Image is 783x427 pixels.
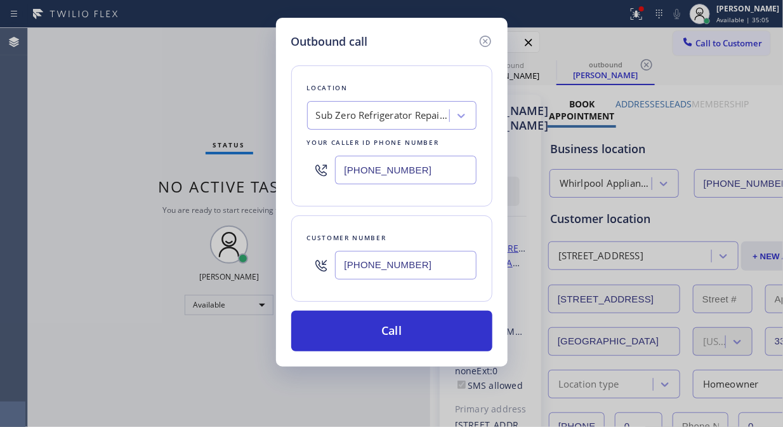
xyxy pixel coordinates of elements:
[307,81,477,95] div: Location
[316,109,449,123] div: Sub Zero Refrigerator Repair [GEOGRAPHIC_DATA]
[335,251,477,280] input: (123) 456-7890
[291,311,492,351] button: Call
[307,231,477,245] div: Customer number
[335,156,477,184] input: (123) 456-7890
[307,136,477,149] div: Your caller id phone number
